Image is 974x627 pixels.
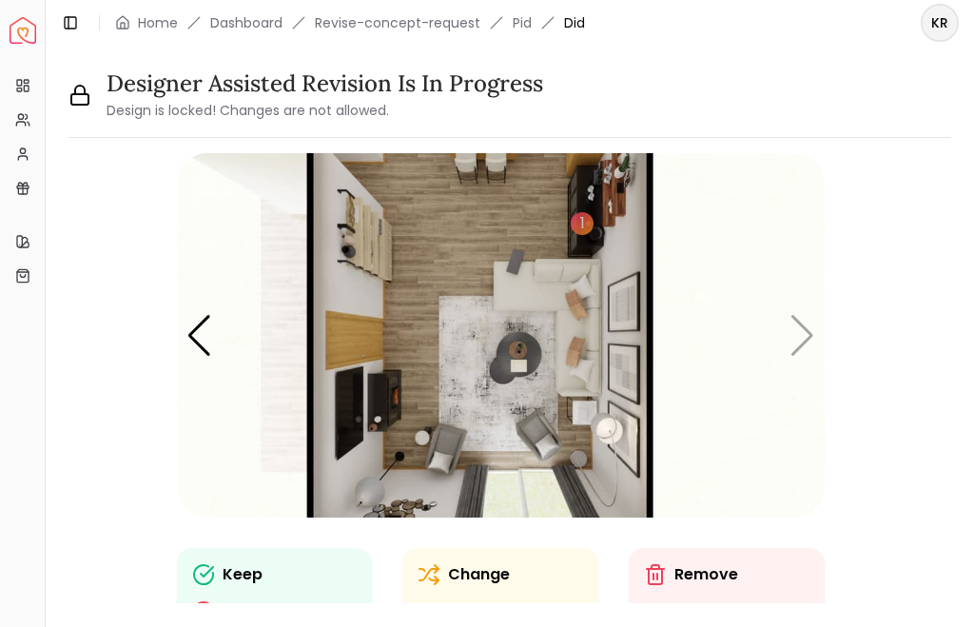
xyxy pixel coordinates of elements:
[921,4,959,42] button: KR
[115,13,585,32] nav: breadcrumb
[192,601,215,624] p: 1
[315,13,480,32] a: Revise-concept-request
[10,17,36,44] img: Spacejoy Logo
[223,563,263,586] p: Keep
[571,212,594,235] div: 1
[177,153,825,518] div: 5 / 5
[138,13,178,32] a: Home
[418,601,583,624] ul: -
[210,13,282,32] a: Dashboard
[923,6,957,40] span: KR
[674,563,738,586] p: Remove
[448,563,510,586] p: Change
[177,153,825,518] div: Carousel
[107,101,389,120] small: Design is locked! Changes are not allowed.
[644,601,809,624] ul: -
[564,13,585,32] span: Did
[177,153,825,518] img: 689f6052e529cb00120b77ab
[186,315,212,357] div: Previous slide
[107,69,543,99] h3: Designer Assisted Revision is in Progress
[513,13,532,32] a: Pid
[10,17,36,44] a: Spacejoy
